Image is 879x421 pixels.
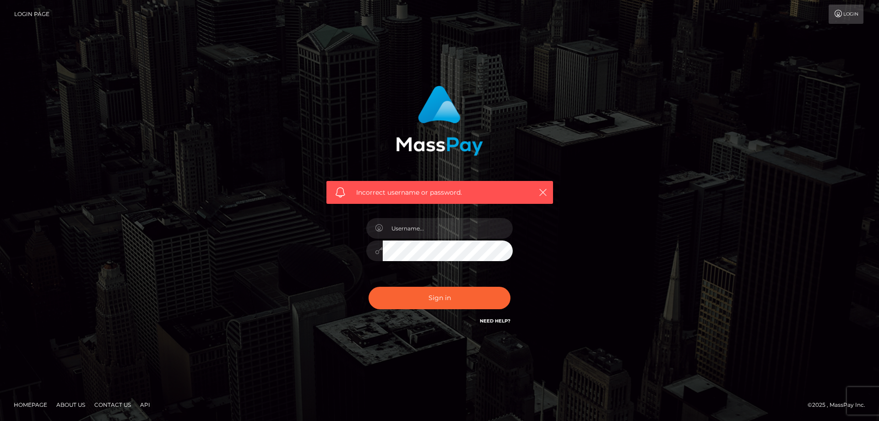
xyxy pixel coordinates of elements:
[383,218,513,239] input: Username...
[369,287,510,309] button: Sign in
[91,398,135,412] a: Contact Us
[14,5,49,24] a: Login Page
[480,318,510,324] a: Need Help?
[829,5,863,24] a: Login
[136,398,154,412] a: API
[10,398,51,412] a: Homepage
[356,188,523,197] span: Incorrect username or password.
[808,400,872,410] div: © 2025 , MassPay Inc.
[53,398,89,412] a: About Us
[396,86,483,156] img: MassPay Login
